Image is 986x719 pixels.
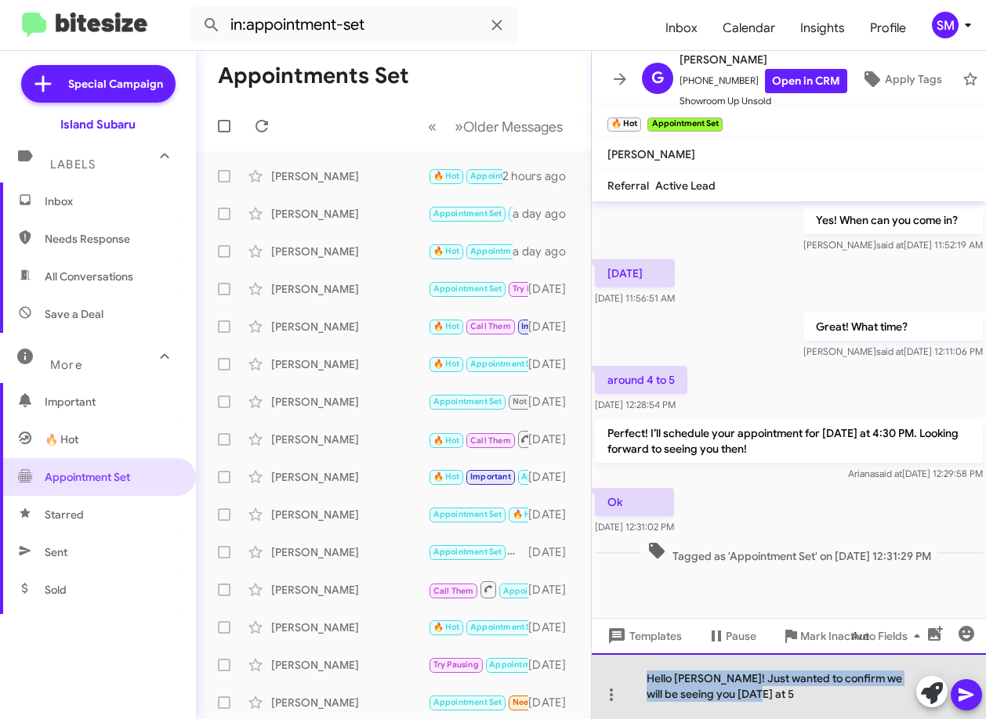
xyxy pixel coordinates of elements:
div: Perfect! We will see you then. [428,656,528,674]
span: Try Pausing [433,659,479,670]
span: Important [521,321,562,331]
div: [PERSON_NAME] [271,319,428,334]
span: Appointment Set [45,469,130,485]
div: SM [932,12,959,38]
span: [PHONE_NUMBER] [680,69,847,93]
span: said at [876,345,904,357]
span: Save a Deal [45,306,103,322]
div: Sounds great! Just let me know when you're ready, and we can set up a time. [428,429,528,449]
div: [DATE] [528,356,578,372]
a: Profile [857,5,919,51]
span: 🔥 Hot [433,246,460,256]
div: [PERSON_NAME] [271,432,428,447]
span: More [50,358,82,372]
input: Search [190,6,519,44]
span: Templates [604,622,682,650]
div: [PERSON_NAME] [271,469,428,485]
a: Special Campaign [21,65,176,103]
div: [DATE] [528,695,578,710]
span: Ariana [DATE] 12:29:58 PM [848,468,983,479]
span: [DATE] 12:31:02 PM [595,521,674,533]
div: Island Subaru [60,117,136,132]
div: [PERSON_NAME] [271,544,428,560]
span: Appointment Set [433,284,502,294]
span: Important [45,394,178,410]
span: Call Them [470,321,511,331]
span: Mark Inactive [800,622,869,650]
div: Yes that is correct! See you soon 🙂 [428,167,502,185]
div: No problem! [428,468,528,486]
span: Older Messages [463,118,563,135]
small: 🔥 Hot [607,117,641,132]
div: Hi [PERSON_NAME]! It's [PERSON_NAME] at [GEOGRAPHIC_DATA], wanted to check in and see if you were... [428,505,528,523]
span: « [428,117,437,136]
button: Previous [419,110,446,143]
div: [PERSON_NAME] [271,281,428,297]
span: Inbox [45,193,178,209]
button: Pause [694,622,769,650]
div: That's great to hear! If you have any questions or want to discuss your thoughts further, I can h... [428,543,528,561]
span: Call Them [470,435,511,446]
span: Appointment Set [503,586,572,596]
div: [PERSON_NAME] [271,657,428,673]
p: around 4 to 5 [595,366,687,394]
div: [DATE] [528,319,578,334]
div: Okay Aiden! If anything changes we are always here for you. [428,242,513,260]
span: [PERSON_NAME] [DATE] 12:11:06 PM [803,345,983,357]
div: Ok [428,355,528,373]
span: Active Lead [655,179,716,193]
span: [DATE] 12:28:54 PM [595,399,676,410]
div: Hi [PERSON_NAME] it's [PERSON_NAME] at [GEOGRAPHIC_DATA]. Take advantage of these great incentive... [428,618,528,636]
span: Pause [726,622,756,650]
span: Appointment Set [433,547,502,557]
button: Mark Inactive [769,622,882,650]
div: [DATE] [528,657,578,673]
div: [PERSON_NAME] [271,244,428,259]
span: 🔥 Hot [433,435,460,446]
div: You're welcome! If you have any questions or need assistance in the future, feel free to reach ou... [428,280,528,298]
div: Hi [PERSON_NAME] it's [PERSON_NAME] at [GEOGRAPHIC_DATA]. Take advantage of these great incentive... [428,580,528,599]
span: Try Pausing [513,284,558,294]
div: [PERSON_NAME] [271,356,428,372]
div: Of course! We are located at [STREET_ADDRESS]. [428,317,528,335]
div: 2 hours ago [502,168,578,184]
span: [DATE] 11:56:51 AM [595,292,675,304]
span: » [455,117,463,136]
a: Calendar [710,5,788,51]
div: [DATE] [528,507,578,522]
p: [DATE] [595,259,675,287]
div: a day ago [513,206,578,222]
button: SM [919,12,969,38]
span: 🔥 Hot [433,472,460,482]
div: a day ago [513,244,578,259]
span: 🔥 Hot [433,622,460,632]
div: [PERSON_NAME] [271,620,428,635]
span: Appointment Set [433,697,502,707]
span: [PERSON_NAME] [607,147,695,161]
span: Labels [50,157,96,172]
div: [PERSON_NAME] [271,695,428,710]
span: Important [470,472,511,482]
a: Insights [788,5,857,51]
div: [DATE] [528,620,578,635]
span: Appointment Set [470,622,539,632]
span: Appointment Set [470,171,539,181]
h1: Appointments Set [218,63,409,89]
span: Starred [45,507,84,522]
div: [DATE] [528,281,578,297]
div: [DATE] [528,432,578,447]
span: Auto Fields [851,622,926,650]
button: Apply Tags [847,65,955,93]
button: Auto Fields [839,622,939,650]
span: Appointment Set [521,472,590,482]
span: Needs Response [513,697,579,707]
div: [DATE] [528,469,578,485]
div: Liked “We are glad to hear!” [428,693,528,711]
p: Great! What time? [803,313,983,341]
div: We will see you then! [428,204,513,222]
span: 🔥 Hot [513,509,539,519]
div: [PERSON_NAME] [271,394,428,410]
span: G [651,66,664,91]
